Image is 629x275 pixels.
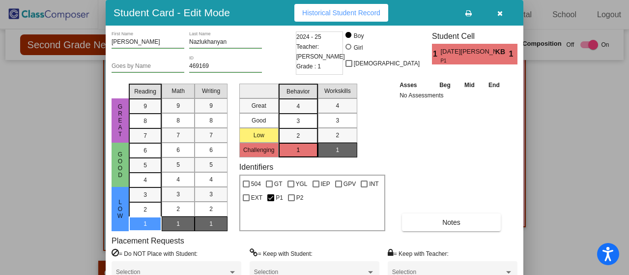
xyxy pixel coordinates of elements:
span: 3 [296,117,300,125]
span: 4 [176,175,180,184]
span: Math [172,87,185,95]
label: = Do NOT Place with Student: [112,248,198,258]
span: [DATE][PERSON_NAME] [440,47,495,57]
span: 1 [509,48,517,60]
span: 3 [143,190,147,199]
span: 1 [296,146,300,154]
span: 5 [209,160,213,169]
span: 1 [336,146,339,154]
span: EXT [251,192,262,204]
button: Historical Student Record [294,4,388,22]
span: 3 [336,116,339,125]
span: 2 [209,205,213,214]
span: 7 [143,131,147,140]
span: 4 [143,176,147,184]
th: Beg [432,80,458,91]
label: = Keep with Student: [250,248,313,258]
span: Grade : 1 [296,61,321,71]
h3: Student Cell [432,31,517,41]
span: 7 [209,131,213,140]
label: Placement Requests [112,236,184,245]
span: 5 [176,160,180,169]
span: [DEMOGRAPHIC_DATA] [354,58,420,69]
span: Teacher: [PERSON_NAME] [296,42,345,61]
span: 5 [143,161,147,170]
span: YGL [296,178,308,190]
span: 9 [209,101,213,110]
div: Girl [353,43,363,52]
td: No Assessments [397,91,507,100]
span: 2024 - 25 [296,32,321,42]
span: P1 [440,57,488,64]
span: 6 [143,146,147,155]
span: P2 [296,192,304,204]
span: Behavior [286,87,310,96]
span: Low [116,199,125,219]
span: 8 [209,116,213,125]
th: Mid [457,80,481,91]
span: GPV [343,178,356,190]
button: Notes [402,214,501,231]
span: 2 [336,131,339,140]
span: INT [369,178,378,190]
span: 2 [296,131,300,140]
span: 4 [209,175,213,184]
span: Workskills [324,87,351,95]
span: 6 [209,146,213,154]
span: IEP [321,178,330,190]
span: Good [116,151,125,179]
th: Asses [397,80,432,91]
input: Enter ID [189,63,262,70]
input: goes by name [112,63,184,70]
span: P1 [276,192,283,204]
span: Historical Student Record [302,9,380,17]
span: GT [274,178,283,190]
span: 4 [336,101,339,110]
span: Writing [202,87,220,95]
span: Notes [442,218,460,226]
span: 6 [176,146,180,154]
label: Identifiers [239,162,273,172]
span: Great [116,103,125,138]
th: End [482,80,507,91]
span: KB [495,47,509,57]
span: 8 [176,116,180,125]
span: 1 [143,219,147,228]
span: 4 [296,102,300,111]
span: 2 [176,205,180,214]
span: 9 [143,102,147,111]
span: 1 [209,219,213,228]
span: 3 [209,190,213,199]
span: Reading [134,87,156,96]
span: 1 [176,219,180,228]
span: 2 [143,205,147,214]
span: 7 [176,131,180,140]
span: 504 [251,178,261,190]
span: 1 [432,48,440,60]
h3: Student Card - Edit Mode [114,6,230,19]
label: = Keep with Teacher: [388,248,449,258]
span: 3 [176,190,180,199]
span: 8 [143,117,147,125]
span: 9 [176,101,180,110]
div: Boy [353,31,364,40]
